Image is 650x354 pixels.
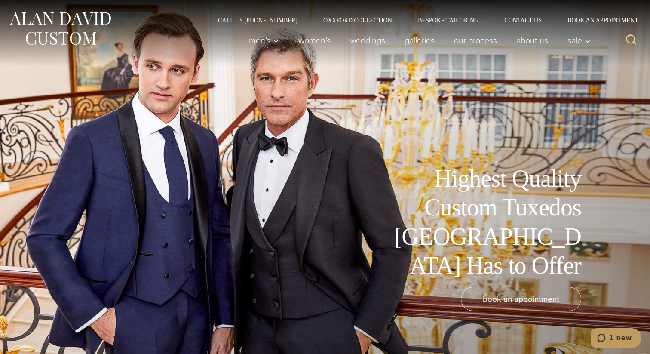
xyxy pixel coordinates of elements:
[205,17,641,23] nav: Secondary Navigation
[388,164,581,280] h1: Highest Quality Custom Tuxedos [GEOGRAPHIC_DATA] Has to Offer
[9,9,112,48] img: Alan David Custom
[340,32,395,49] a: weddings
[507,32,558,49] a: About Us
[239,32,595,49] nav: Primary Navigation
[445,32,507,49] a: Our Process
[483,292,559,305] span: book an appointment
[621,30,641,51] button: View Search Form
[395,32,445,49] a: Galleries
[461,287,581,311] a: book an appointment
[405,17,491,23] a: Bespoke Tailoring
[239,32,289,49] button: Men’s sub menu toggle
[310,17,405,23] a: Oxxford Collection
[289,32,340,49] a: Women’s
[591,328,641,350] iframe: Opens a widget where you can chat to one of our agents
[558,32,595,49] button: Sale sub menu toggle
[555,17,641,23] a: Book an Appointment
[491,17,555,23] a: Contact Us
[205,17,310,23] a: Call Us [PHONE_NUMBER]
